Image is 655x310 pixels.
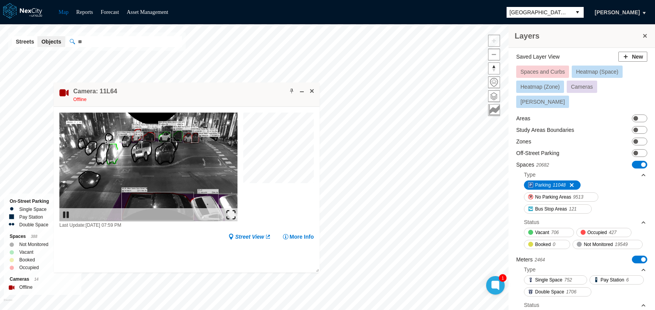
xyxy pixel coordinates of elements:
div: Double-click to make header text selectable [73,87,117,103]
button: New [618,52,647,62]
label: Occupied [19,264,39,271]
div: Type [524,266,535,273]
span: 19549 [615,241,628,248]
label: Single Space [19,206,47,213]
span: Vacant [535,229,549,236]
span: 20682 [536,162,549,168]
div: Cameras [10,275,76,283]
button: Heatmap (Space) [572,66,623,78]
button: Objects [37,36,65,47]
h4: Double-click to make header text selectable [73,87,117,96]
label: Pay Station [19,213,43,221]
button: select [571,7,584,18]
button: Reset bearing to north [488,62,500,74]
span: [PERSON_NAME] [595,8,640,16]
button: Spaces and Curbs [516,66,569,78]
div: Type [524,169,647,180]
button: Vacant706 [524,228,574,237]
div: 1 [499,274,507,282]
img: video [59,113,237,221]
label: Saved Layer View [516,53,560,61]
div: On-Street Parking [10,197,76,206]
h3: Layers [515,30,641,41]
label: Meters [516,256,545,264]
div: Status [524,301,539,309]
div: Spaces [10,232,76,241]
span: Single Space [535,276,562,284]
a: Mapbox homepage [3,299,12,308]
span: 11048 [553,181,566,189]
a: Asset Management [127,9,168,15]
a: Map [59,9,69,15]
label: Not Monitored [19,241,48,248]
span: 6 [626,276,629,284]
label: Double Space [19,221,48,229]
label: Vacant [19,248,33,256]
label: Off-Street Parking [516,149,559,157]
span: New [632,53,643,61]
span: Pay Station [601,276,624,284]
span: Zoom out [488,49,500,60]
div: Type [524,171,535,179]
span: Spaces and Curbs [520,69,565,75]
button: More Info [283,233,314,241]
a: Forecast [101,9,119,15]
span: Occupied [588,229,607,236]
span: Streets [16,38,34,45]
label: Booked [19,256,35,264]
button: Bus Stop Areas121 [524,204,592,214]
a: Reports [76,9,93,15]
label: Offline [19,283,32,291]
span: Booked [535,241,551,248]
button: Not Monitored19549 [572,240,643,249]
button: Booked0 [524,240,570,249]
canvas: Map [243,113,314,183]
span: 1706 [566,288,576,296]
span: 9513 [573,193,583,201]
img: play [61,210,71,219]
button: Occupied427 [576,228,632,237]
span: Bus Stop Areas [535,205,567,213]
span: 2464 [535,257,545,263]
button: No Parking Areas9513 [524,192,598,202]
button: Key metrics [488,104,500,116]
span: 752 [564,276,572,284]
label: Zones [516,138,531,145]
label: Study Areas Boundaries [516,126,574,134]
span: Double Space [535,288,564,296]
button: Zoom in [488,35,500,47]
label: Spaces [516,161,549,169]
span: Not Monitored [584,241,613,248]
span: No Parking Areas [535,193,571,201]
span: Cameras [571,84,593,90]
button: [PERSON_NAME] [516,96,569,108]
div: Last Update: [DATE] 07:59 PM [59,221,237,229]
button: Parking11048 [524,180,581,190]
span: 121 [569,205,577,213]
span: Objects [41,38,61,45]
button: Heatmap (Zone) [516,81,564,93]
span: Heatmap (Zone) [520,84,560,90]
span: 14 [34,277,39,281]
span: 0 [553,241,556,248]
label: Areas [516,115,530,122]
span: 427 [609,229,616,236]
span: 388 [31,234,37,239]
button: Zoom out [488,49,500,61]
span: Street View [235,233,264,241]
button: [PERSON_NAME] [587,6,648,19]
button: Single Space752 [524,275,587,285]
span: More Info [290,233,314,241]
button: Double Space1706 [524,287,591,297]
span: Parking [535,181,551,189]
span: Offline [73,97,86,102]
span: 706 [551,229,559,236]
a: Street View [228,233,271,241]
button: Home [488,76,500,88]
span: Zoom in [488,35,500,46]
span: Reset bearing to north [488,63,500,74]
img: expand [226,210,236,219]
button: Layers management [488,90,500,102]
span: [PERSON_NAME] [520,99,565,105]
div: Type [524,264,647,275]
